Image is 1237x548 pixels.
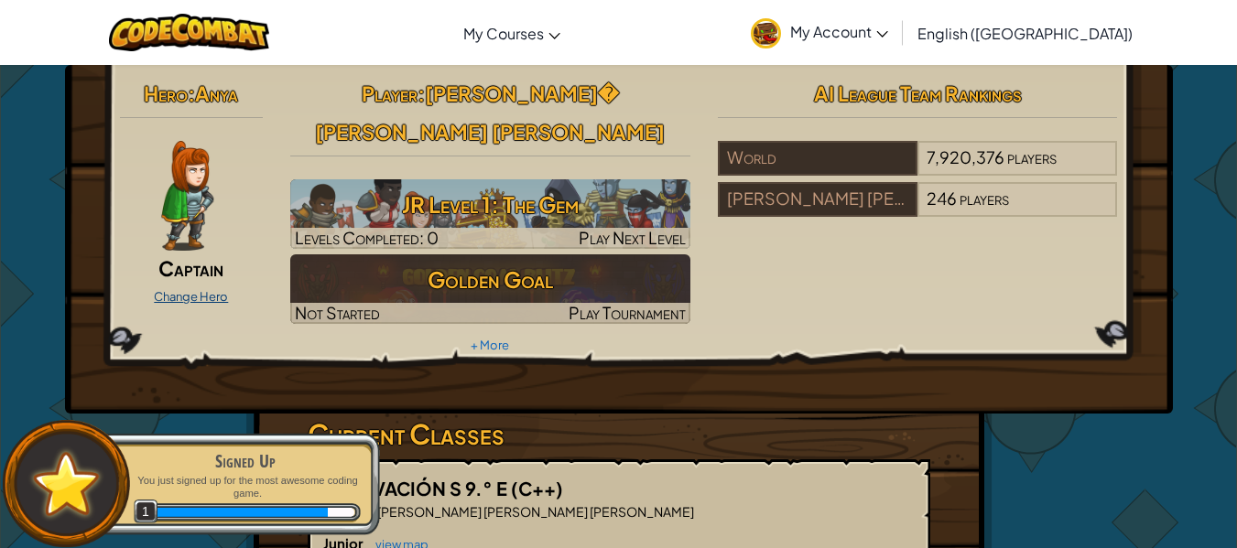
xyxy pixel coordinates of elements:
span: (C++) [511,477,563,500]
a: Play Next Level [290,179,690,249]
a: + More [471,338,509,352]
a: [PERSON_NAME] [PERSON_NAME] [PERSON_NAME]246players [718,199,1118,220]
span: : [418,81,425,106]
div: Signed Up [130,448,361,474]
span: [PERSON_NAME] [PERSON_NAME] [PERSON_NAME] [375,503,694,520]
span: Levels Completed: 0 [295,227,439,248]
h3: Golden Goal [290,259,690,300]
img: captain-pose.png [161,141,213,251]
span: My Account [790,22,888,41]
span: : [188,81,195,106]
a: English ([GEOGRAPHIC_DATA]) [908,8,1142,58]
a: Golden GoalNot StartedPlay Tournament [290,254,690,324]
h3: Current Classes [308,414,930,455]
span: Anya [195,81,238,106]
span: players [1007,146,1057,167]
p: You just signed up for the most awesome coding game. [130,474,361,500]
a: My Account [742,4,897,61]
span: INNOVACIÓN S 9.° E [323,477,511,500]
span: Play Next Level [579,227,686,248]
span: My Courses [463,24,544,43]
div: [PERSON_NAME] [PERSON_NAME] [PERSON_NAME] [718,182,917,217]
img: CodeCombat logo [109,14,269,51]
div: World [718,141,917,176]
img: avatar [751,18,781,48]
span: Captain [158,255,223,281]
a: World7,920,376players [718,158,1118,179]
span: Not Started [295,302,380,323]
a: My Courses [454,8,570,58]
span: 7,920,376 [927,146,1004,167]
span: players [960,188,1009,209]
span: AI League Team Rankings [814,81,1022,106]
h3: JR Level 1: The Gem [290,184,690,225]
span: Play Tournament [569,302,686,323]
span: [PERSON_NAME]� [PERSON_NAME] [PERSON_NAME] [315,81,665,145]
img: default.png [25,443,108,524]
a: Change Hero [154,289,228,304]
span: 1 [134,500,158,524]
span: Hero [144,81,188,106]
span: Player [362,81,418,106]
img: JR Level 1: The Gem [290,179,690,249]
img: Golden Goal [290,254,690,324]
span: English ([GEOGRAPHIC_DATA]) [917,24,1133,43]
span: 246 [927,188,957,209]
